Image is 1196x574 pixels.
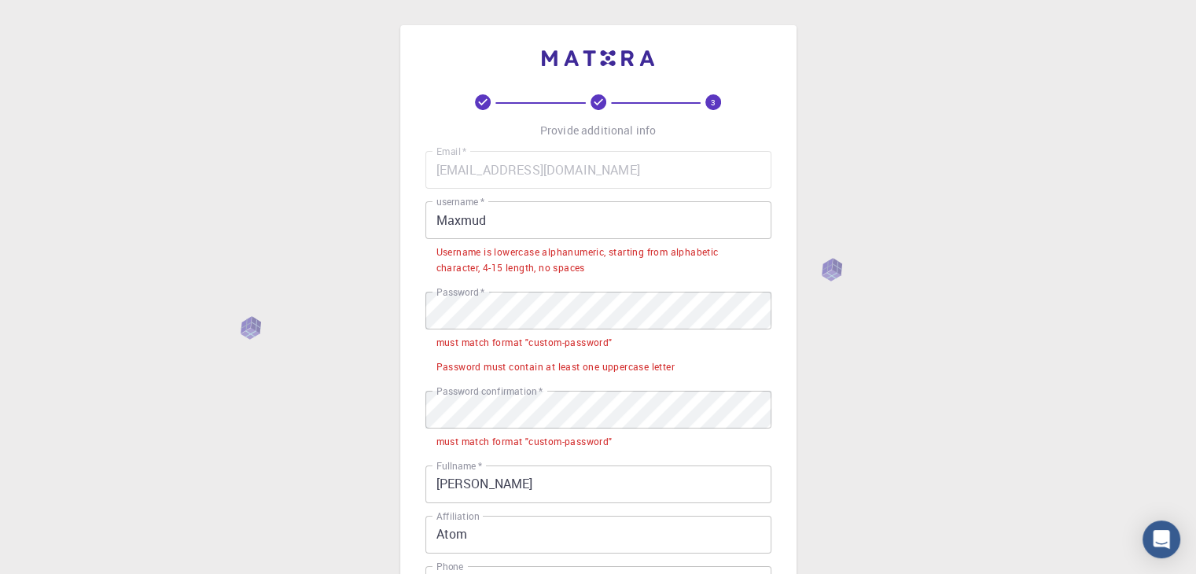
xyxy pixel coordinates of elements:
div: must match format "custom-password" [436,335,613,351]
label: Fullname [436,459,482,473]
text: 3 [711,97,716,108]
label: username [436,195,484,208]
div: Username is lowercase alphanumeric, starting from alphabetic character, 4-15 length, no spaces [436,245,760,276]
label: Phone [436,560,463,573]
div: Password must contain at least one uppercase letter [436,359,675,375]
label: Password confirmation [436,385,543,398]
label: Email [436,145,466,158]
label: Password [436,285,484,299]
label: Affiliation [436,510,479,523]
div: Open Intercom Messenger [1143,521,1180,558]
p: Provide additional info [540,123,656,138]
div: must match format "custom-password" [436,434,613,450]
